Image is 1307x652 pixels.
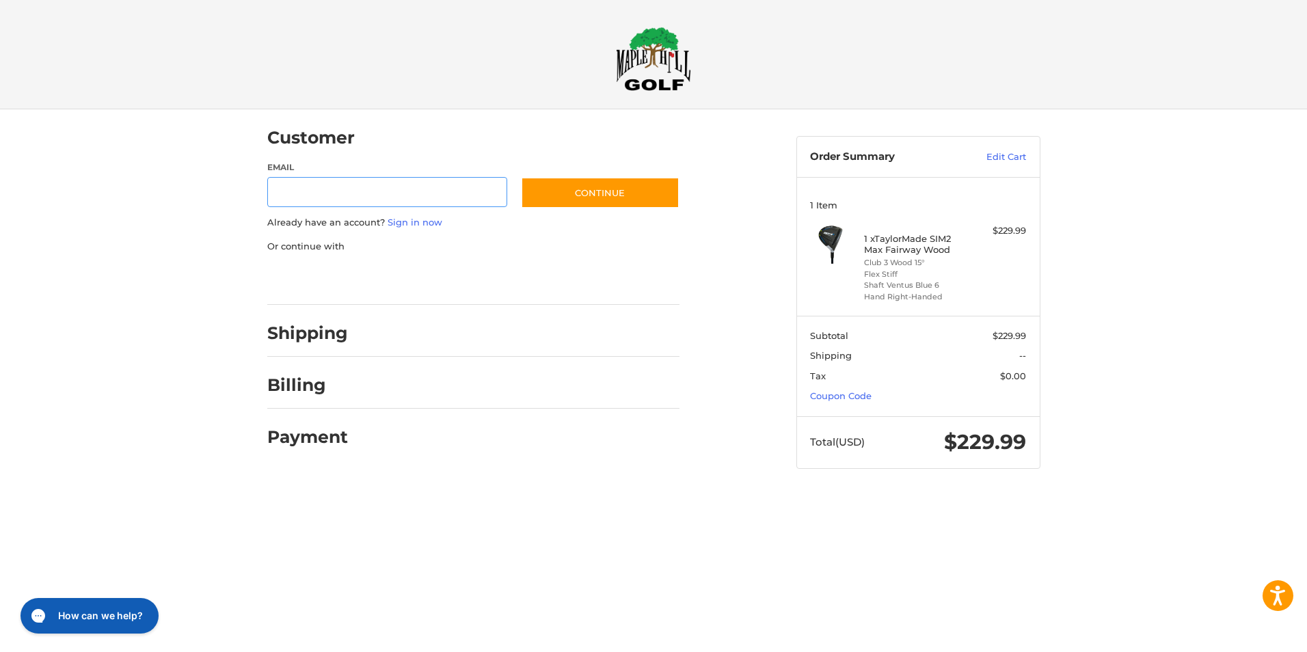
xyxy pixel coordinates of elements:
h2: Shipping [267,323,348,344]
div: $229.99 [972,224,1026,238]
span: $229.99 [993,330,1026,341]
iframe: PayPal-paypal [262,267,365,291]
label: Email [267,161,508,174]
iframe: PayPal-venmo [494,267,597,291]
a: Edit Cart [957,150,1026,164]
a: Coupon Code [810,390,872,401]
h2: Customer [267,127,355,148]
li: Club 3 Wood 15° [864,257,969,269]
li: Flex Stiff [864,269,969,280]
h2: Billing [267,375,347,396]
li: Hand Right-Handed [864,291,969,303]
span: $0.00 [1000,370,1026,381]
span: Subtotal [810,330,848,341]
p: Or continue with [267,240,679,254]
h3: Order Summary [810,150,957,164]
li: Shaft Ventus Blue 6 [864,280,969,291]
span: Tax [810,370,826,381]
span: Shipping [810,350,852,361]
iframe: PayPal-paylater [379,267,481,291]
h3: 1 Item [810,200,1026,210]
h2: Payment [267,426,348,448]
span: $229.99 [944,429,1026,454]
button: Continue [521,177,679,208]
h4: 1 x TaylorMade SIM2 Max Fairway Wood [864,233,969,256]
span: Total (USD) [810,435,865,448]
span: -- [1019,350,1026,361]
img: Maple Hill Golf [616,27,691,91]
iframe: Gorgias live chat messenger [14,593,163,638]
p: Already have an account? [267,216,679,230]
a: Sign in now [388,217,442,228]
